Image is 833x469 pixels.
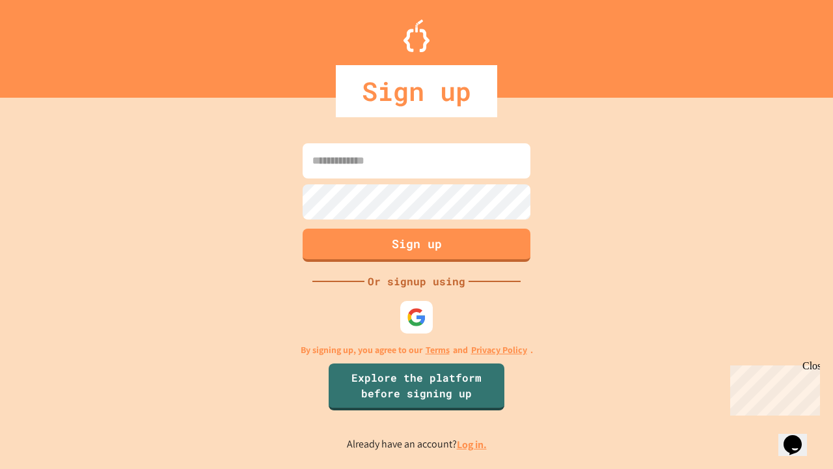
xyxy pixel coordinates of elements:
[725,360,820,416] iframe: chat widget
[471,343,527,357] a: Privacy Policy
[407,307,426,327] img: google-icon.svg
[301,343,533,357] p: By signing up, you agree to our and .
[336,65,497,117] div: Sign up
[347,436,487,453] p: Already have an account?
[426,343,450,357] a: Terms
[5,5,90,83] div: Chat with us now!Close
[778,417,820,456] iframe: chat widget
[329,363,504,410] a: Explore the platform before signing up
[303,229,530,262] button: Sign up
[403,20,430,52] img: Logo.svg
[364,274,469,289] div: Or signup using
[457,438,487,451] a: Log in.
